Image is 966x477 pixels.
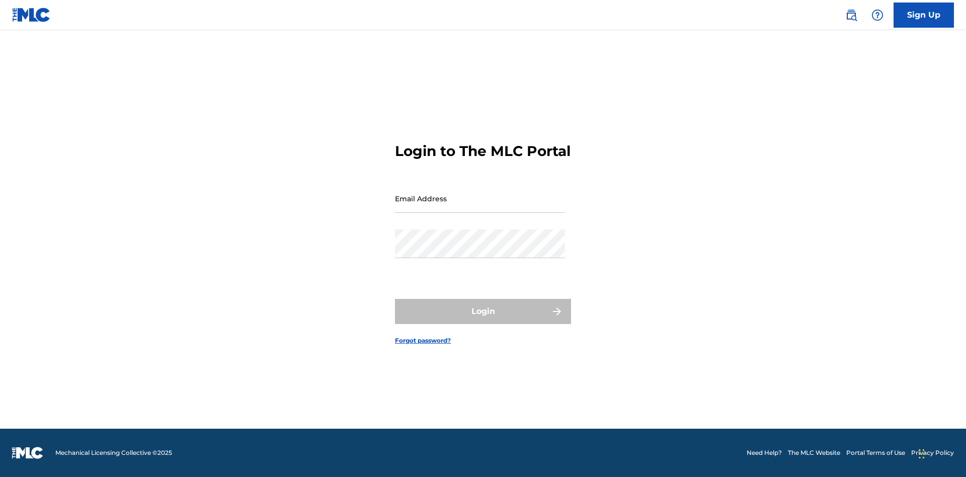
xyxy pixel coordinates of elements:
img: help [871,9,883,21]
a: The MLC Website [788,448,840,457]
a: Portal Terms of Use [846,448,905,457]
div: Drag [919,439,925,469]
a: Sign Up [894,3,954,28]
img: logo [12,447,43,459]
a: Public Search [841,5,861,25]
a: Need Help? [747,448,782,457]
img: search [845,9,857,21]
h3: Login to The MLC Portal [395,142,571,160]
a: Privacy Policy [911,448,954,457]
img: MLC Logo [12,8,51,22]
div: Help [867,5,888,25]
a: Forgot password? [395,336,451,345]
iframe: Chat Widget [916,429,966,477]
span: Mechanical Licensing Collective © 2025 [55,448,172,457]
